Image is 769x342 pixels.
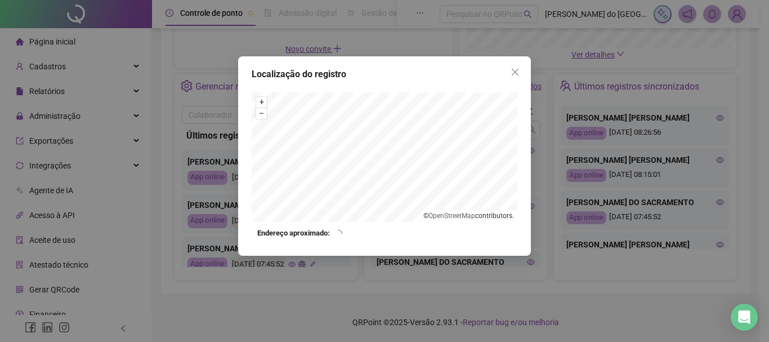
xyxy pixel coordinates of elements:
button: + [256,97,267,108]
span: close [511,68,520,77]
button: Close [506,63,524,81]
li: © contributors. [423,212,514,220]
span: loading [334,230,342,238]
strong: Endereço aproximado: [257,228,330,239]
a: OpenStreetMap [428,212,475,220]
div: Localização do registro [252,68,517,81]
div: Open Intercom Messenger [731,304,758,331]
button: – [256,108,267,119]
